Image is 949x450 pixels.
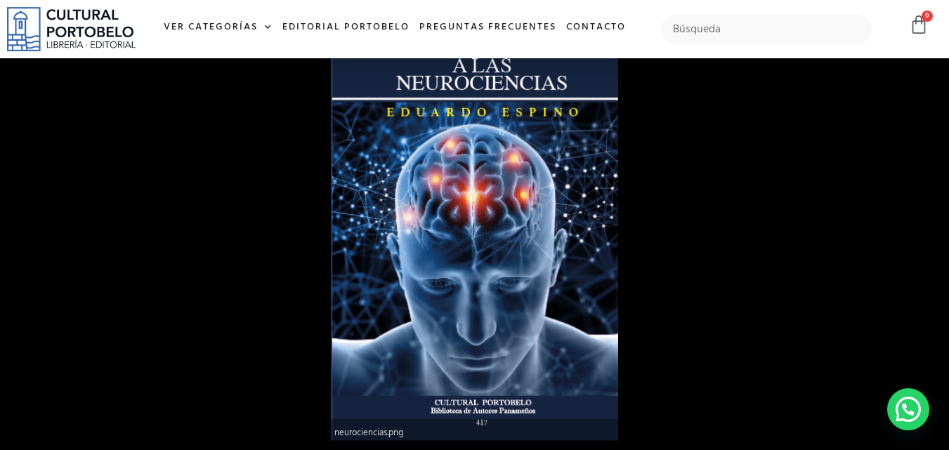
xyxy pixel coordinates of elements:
[922,11,933,22] span: 0
[277,13,414,43] a: Editorial Portobelo
[661,15,872,44] input: Búsqueda
[159,13,277,43] a: Ver Categorías
[327,419,622,447] div: neurociencias.png
[909,15,929,35] a: 0
[414,13,561,43] a: Preguntas frecuentes
[561,13,631,43] a: Contacto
